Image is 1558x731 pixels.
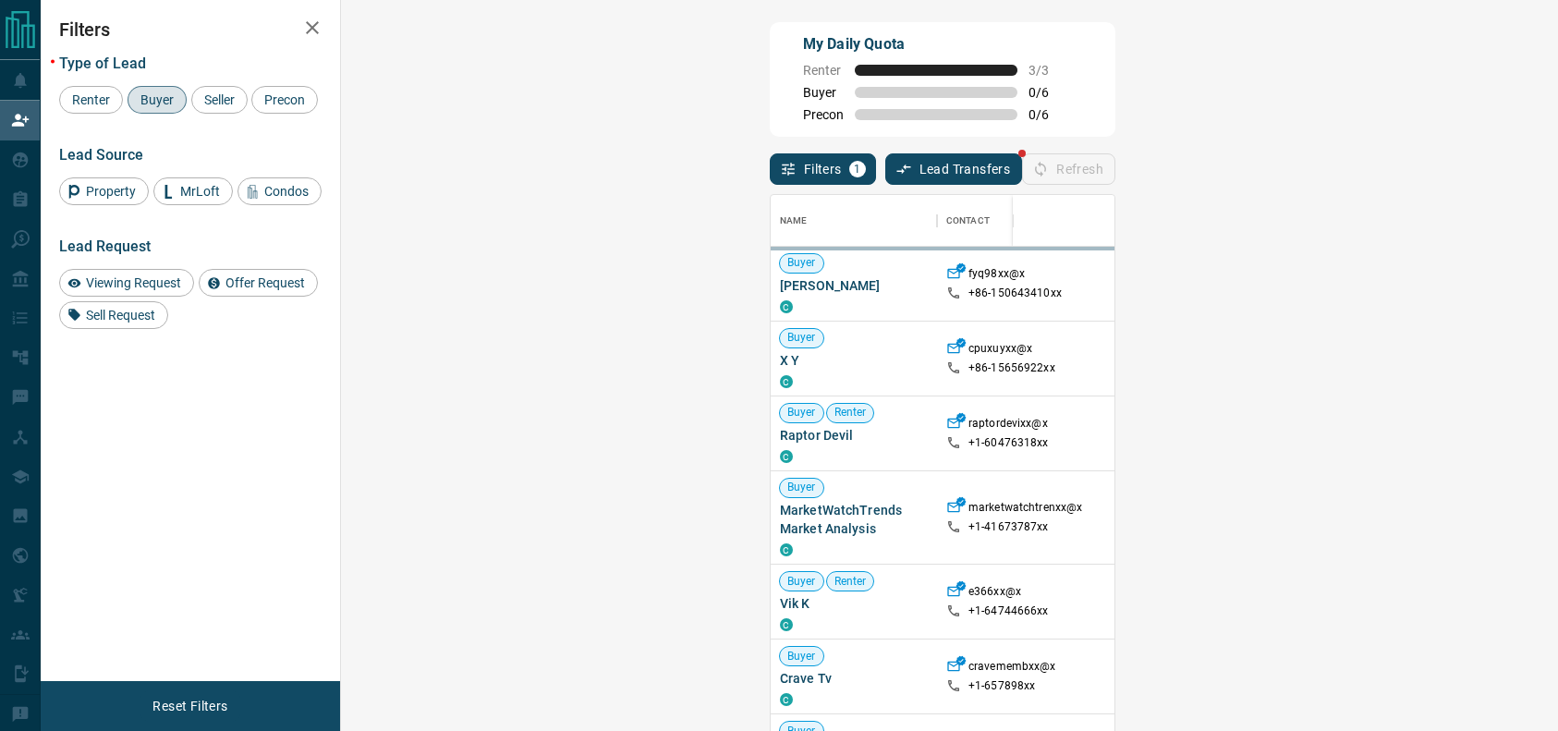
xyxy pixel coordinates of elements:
div: Buyer [128,86,187,114]
p: My Daily Quota [803,33,1069,55]
p: e366xx@x [968,584,1021,603]
div: Offer Request [199,269,318,297]
div: Name [780,195,808,247]
div: Viewing Request [59,269,194,297]
span: Lead Request [59,238,151,255]
p: cravemembxx@x [968,659,1056,678]
span: Seller [198,92,241,107]
span: Sell Request [79,308,162,323]
button: Lead Transfers [885,153,1023,185]
div: Renter [59,86,123,114]
button: Filters1 [770,153,876,185]
div: Property [59,177,149,205]
span: Offer Request [219,275,311,290]
span: Buyer [780,649,823,664]
span: Renter [66,92,116,107]
span: Viewing Request [79,275,188,290]
span: Buyer [780,330,823,346]
span: Buyer [803,85,844,100]
h2: Filters [59,18,322,41]
span: Lead Source [59,146,143,164]
span: Renter [803,63,844,78]
div: condos.ca [780,450,793,463]
span: Buyer [780,255,823,271]
span: Buyer [134,92,180,107]
span: Buyer [780,480,823,495]
span: 1 [851,163,864,176]
p: raptordevixx@x [968,416,1048,435]
div: Condos [237,177,322,205]
span: Vik K [780,594,928,613]
button: Reset Filters [140,690,239,722]
div: condos.ca [780,543,793,556]
div: Name [771,195,937,247]
span: 3 / 3 [1029,63,1069,78]
div: Contact [937,195,1085,247]
span: Buyer [780,405,823,420]
div: Precon [251,86,318,114]
span: [PERSON_NAME] [780,276,928,295]
span: MarketWatchTrends Market Analysis [780,501,928,538]
p: +1- 41673787xx [968,519,1049,535]
span: Renter [827,405,874,420]
span: Condos [258,184,315,199]
p: +1- 657898xx [968,678,1035,694]
p: cpuxuyxx@x [968,341,1032,360]
span: Property [79,184,142,199]
p: +86- 150643410xx [968,286,1062,301]
span: Precon [803,107,844,122]
p: +86- 15656922xx [968,360,1055,376]
span: 0 / 6 [1029,107,1069,122]
p: +1- 60476318xx [968,435,1049,451]
p: marketwatchtrenxx@x [968,500,1082,519]
span: Buyer [780,574,823,590]
span: Type of Lead [59,55,146,72]
span: Crave Tv [780,669,928,688]
div: condos.ca [780,618,793,631]
p: +1- 64744666xx [968,603,1049,619]
span: Renter [827,574,874,590]
div: Contact [946,195,990,247]
div: Seller [191,86,248,114]
div: condos.ca [780,693,793,706]
p: fyq98xx@x [968,266,1025,286]
div: condos.ca [780,300,793,313]
span: MrLoft [174,184,226,199]
div: Sell Request [59,301,168,329]
span: Precon [258,92,311,107]
div: condos.ca [780,375,793,388]
span: 0 / 6 [1029,85,1069,100]
div: MrLoft [153,177,233,205]
span: Raptor Devil [780,426,928,445]
span: X Y [780,351,928,370]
